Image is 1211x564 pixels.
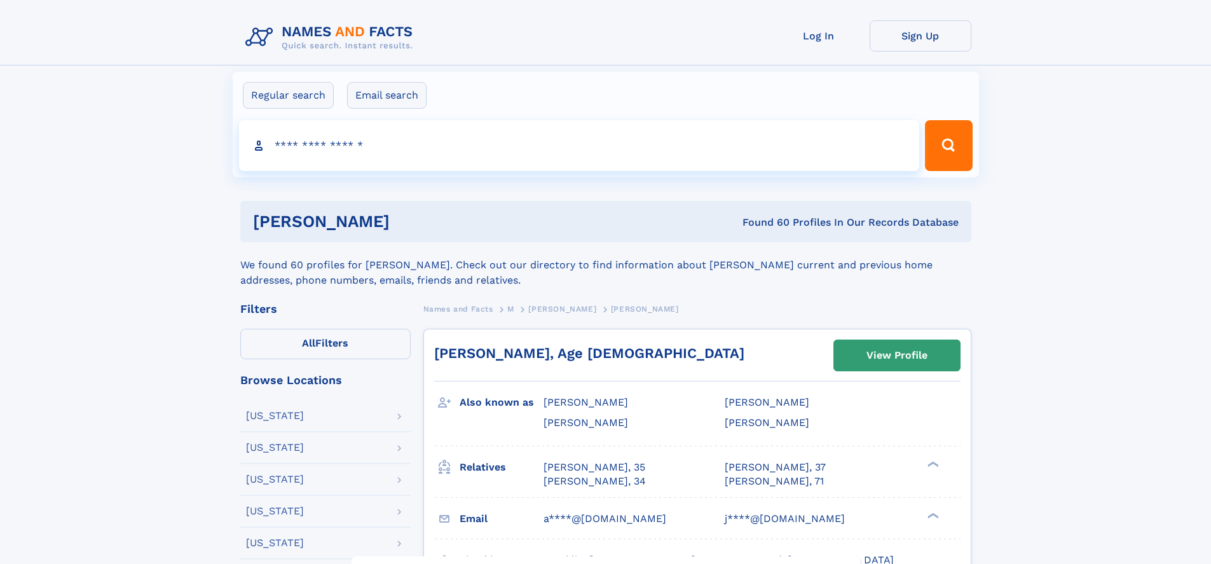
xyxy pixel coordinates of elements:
label: Filters [240,329,411,359]
span: [PERSON_NAME] [528,305,596,313]
div: [US_STATE] [246,474,304,485]
div: [US_STATE] [246,443,304,453]
a: View Profile [834,340,960,371]
div: [US_STATE] [246,538,304,548]
div: We found 60 profiles for [PERSON_NAME]. Check out our directory to find information about [PERSON... [240,242,971,288]
span: [PERSON_NAME] [725,416,809,429]
a: [PERSON_NAME], 37 [725,460,826,474]
a: [PERSON_NAME] [528,301,596,317]
div: [US_STATE] [246,506,304,516]
span: [PERSON_NAME] [544,416,628,429]
span: [PERSON_NAME] [725,396,809,408]
a: Names and Facts [423,301,493,317]
div: ❯ [924,511,940,519]
a: [PERSON_NAME], 34 [544,474,646,488]
label: Email search [347,82,427,109]
a: M [507,301,514,317]
label: Regular search [243,82,334,109]
img: Logo Names and Facts [240,20,423,55]
div: ❯ [924,460,940,468]
button: Search Button [925,120,972,171]
h3: Also known as [460,392,544,413]
h3: Relatives [460,457,544,478]
h3: Email [460,508,544,530]
div: Found 60 Profiles In Our Records Database [566,216,959,230]
a: [PERSON_NAME], 71 [725,474,824,488]
span: M [507,305,514,313]
span: [PERSON_NAME] [544,396,628,408]
div: Filters [240,303,411,315]
a: Log In [768,20,870,52]
div: View Profile [866,341,927,370]
h1: [PERSON_NAME] [253,214,566,230]
div: Browse Locations [240,375,411,386]
a: [PERSON_NAME], Age [DEMOGRAPHIC_DATA] [434,345,744,361]
span: [PERSON_NAME] [611,305,679,313]
input: search input [239,120,920,171]
a: Sign Up [870,20,971,52]
a: [PERSON_NAME], 35 [544,460,645,474]
span: All [302,337,315,349]
div: [US_STATE] [246,411,304,421]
